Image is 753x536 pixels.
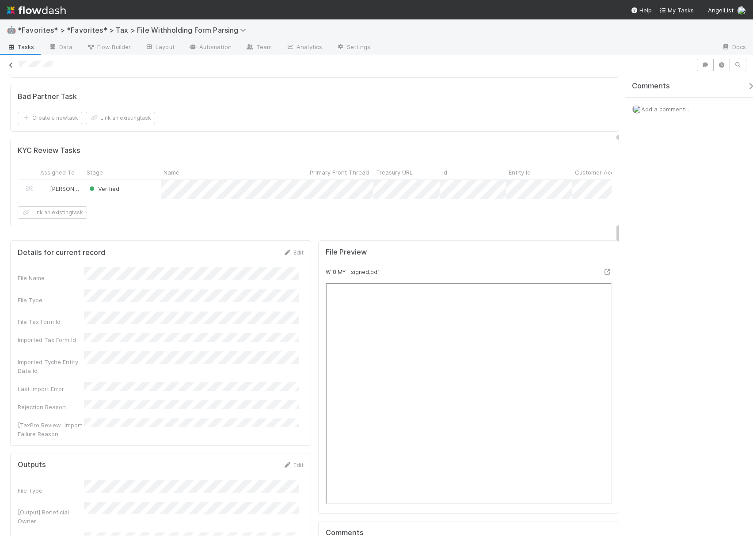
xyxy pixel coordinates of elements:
a: Edit [283,249,304,256]
div: Imported Tax Form Id [18,335,84,344]
span: Verified [87,185,119,192]
h5: Outputs [18,460,46,469]
div: Verified [87,184,119,193]
span: Entity Id [509,168,531,177]
a: Team [239,41,279,55]
span: *Favorites* > *Favorites* > Tax > File Withholding Form Parsing [18,26,251,34]
img: avatar_ec94f6e9-05c5-4d36-a6c8-d0cea77c3c29.png [42,185,49,192]
span: AngelList [708,7,734,14]
a: Edit [283,461,304,468]
div: File Type [18,486,84,495]
a: Layout [138,41,182,55]
div: Rejection Reason [18,403,84,411]
span: [PERSON_NAME] [50,185,95,192]
div: [TaxPro Review] Import Failure Reason [18,421,84,438]
span: Add a comment... [641,106,689,113]
small: W-8IMY - signed.pdf [326,269,379,275]
div: [Output] Beneficial Owner [18,508,84,525]
span: Stage [87,168,103,177]
span: Customer Account UUID [575,168,636,177]
h5: Bad Partner Task [18,92,77,101]
span: Tasks [7,42,34,51]
span: Flow Builder [87,42,131,51]
span: Id [442,168,447,177]
a: Docs [715,41,753,55]
img: logo-inverted-e16ddd16eac7371096b0.svg [7,3,66,18]
div: File Name [18,274,84,282]
div: Help [631,6,652,15]
h5: Details for current record [18,248,105,257]
h5: File Preview [326,248,367,257]
span: Treasury URL [376,168,413,177]
div: File Type [18,296,84,304]
a: Automation [182,41,239,55]
button: Link an existingtask [18,206,87,219]
a: Analytics [279,41,329,55]
span: Comments [632,82,670,91]
button: Create a newtask [18,112,82,124]
a: My Tasks [659,6,694,15]
div: File Tax Form Id [18,317,84,326]
h5: KYC Review Tasks [18,146,80,155]
img: avatar_711f55b7-5a46-40da-996f-bc93b6b86381.png [737,6,746,15]
span: Name [164,168,179,177]
span: My Tasks [659,7,694,14]
div: Imported Tyche Entity Data Id [18,357,84,375]
span: 🤖 [7,26,16,34]
a: Flow Builder [80,41,138,55]
button: Link an existingtask [86,112,155,124]
div: Last Import Error [18,384,84,393]
img: avatar_711f55b7-5a46-40da-996f-bc93b6b86381.png [632,105,641,114]
a: Data [42,41,80,55]
span: Assigned To [40,168,75,177]
span: Primary Front Thread [310,168,369,177]
div: [PERSON_NAME] [41,184,80,193]
a: Settings [329,41,377,55]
